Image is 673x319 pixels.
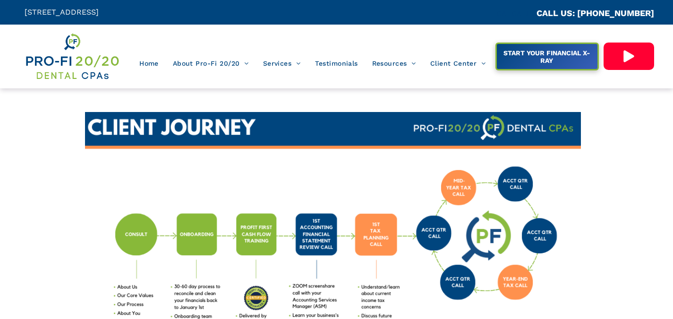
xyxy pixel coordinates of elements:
[423,54,493,72] a: Client Center
[497,44,596,69] span: START YOUR FINANCIAL X-RAY
[496,9,537,18] span: CA::CALLC
[365,54,423,72] a: Resources
[132,54,166,72] a: Home
[256,54,308,72] a: Services
[537,8,654,18] a: CALL US: [PHONE_NUMBER]
[166,54,256,72] a: About Pro-Fi 20/20
[25,8,99,17] span: [STREET_ADDRESS]
[495,43,599,70] a: START YOUR FINANCIAL X-RAY
[308,54,365,72] a: Testimonials
[25,32,119,81] img: Get Dental CPA Consulting, Bookkeeping, & Bank Loans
